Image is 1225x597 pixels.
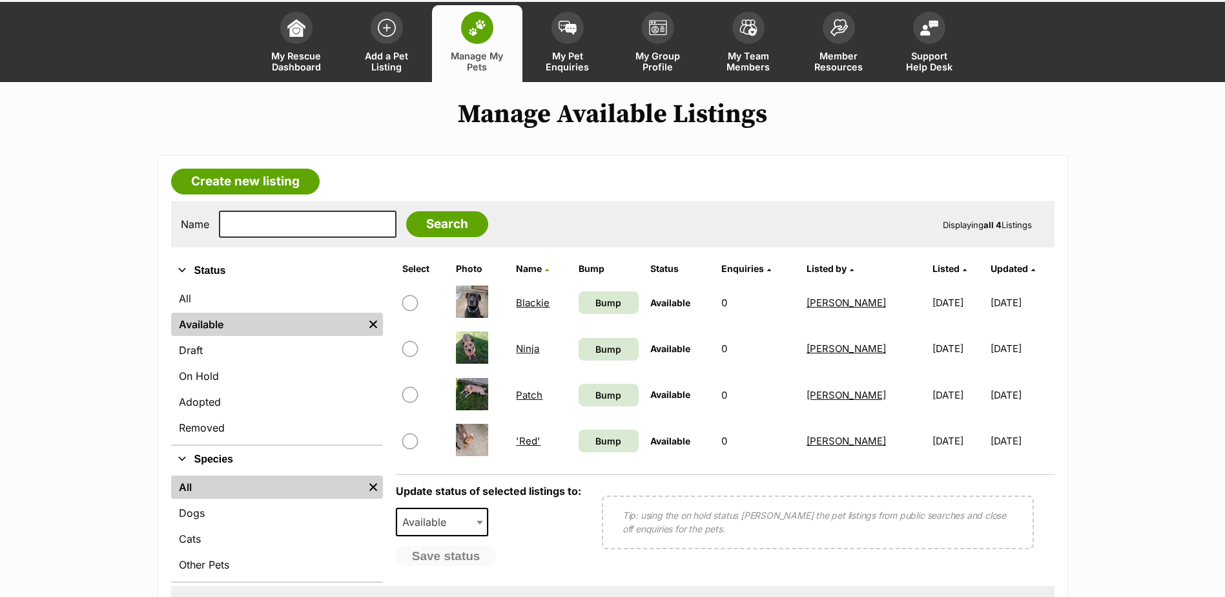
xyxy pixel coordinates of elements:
span: Member Resources [810,50,868,72]
a: Bump [579,430,639,452]
img: dashboard-icon-eb2f2d2d3e046f16d808141f083e7271f6b2e854fb5c12c21221c1fb7104beca.svg [287,19,305,37]
td: [DATE] [927,326,989,371]
img: manage-my-pets-icon-02211641906a0b7f246fdf0571729dbe1e7629f14944591b6c1af311fb30b64b.svg [468,19,486,36]
a: On Hold [171,364,383,388]
a: Other Pets [171,553,383,576]
a: Name [516,263,549,274]
a: Dogs [171,501,383,525]
a: Create new listing [171,169,320,194]
span: Name [516,263,542,274]
a: Enquiries [721,263,771,274]
span: Bump [595,434,621,448]
a: Add a Pet Listing [342,5,432,82]
span: Available [650,389,690,400]
a: Available [171,313,364,336]
span: Support Help Desk [900,50,958,72]
p: Tip: using the on hold status [PERSON_NAME] the pet listings from public searches and close off e... [623,508,1013,536]
td: [DATE] [927,419,989,463]
a: Blackie [516,297,550,309]
a: My Team Members [703,5,794,82]
a: Adopted [171,390,383,414]
span: Available [397,513,459,531]
a: Member Resources [794,5,884,82]
a: Listed [932,263,967,274]
a: My Pet Enquiries [522,5,613,82]
span: Updated [991,263,1028,274]
button: Status [171,262,383,279]
a: Remove filter [364,313,383,336]
span: translation missing: en.admin.listings.index.attributes.enquiries [721,263,764,274]
span: My Pet Enquiries [539,50,597,72]
a: [PERSON_NAME] [807,297,886,309]
a: Manage My Pets [432,5,522,82]
span: My Team Members [719,50,777,72]
td: [DATE] [991,326,1053,371]
span: Displaying Listings [943,220,1032,230]
input: Search [406,211,488,237]
span: Manage My Pets [448,50,506,72]
a: [PERSON_NAME] [807,435,886,447]
img: Ninja [456,331,488,364]
td: 0 [716,373,799,417]
span: My Rescue Dashboard [267,50,325,72]
span: Available [396,508,489,536]
img: pet-enquiries-icon-7e3ad2cf08bfb03b45e93fb7055b45f3efa6380592205ae92323e6603595dc1f.svg [559,21,577,35]
a: Bump [579,338,639,361]
td: [DATE] [927,373,989,417]
a: [PERSON_NAME] [807,389,886,401]
td: [DATE] [927,280,989,325]
a: My Rescue Dashboard [251,5,342,82]
span: Bump [595,342,621,356]
span: Bump [595,296,621,309]
img: member-resources-icon-8e73f808a243e03378d46382f2149f9095a855e16c252ad45f914b54edf8863c.svg [830,19,848,36]
a: Updated [991,263,1035,274]
label: Name [181,218,209,230]
a: Listed by [807,263,854,274]
a: Draft [171,339,383,362]
a: [PERSON_NAME] [807,342,886,355]
img: team-members-icon-5396bd8760b3fe7c0b43da4ab00e1e3bb1a5d9ba89233759b79545d2d3fc5d0d.svg [739,19,757,36]
span: Available [650,435,690,446]
td: [DATE] [991,419,1053,463]
button: Species [171,451,383,468]
a: Ninja [516,342,539,355]
td: [DATE] [991,280,1053,325]
img: add-pet-listing-icon-0afa8454b4691262ce3f59096e99ab1cd57d4a30225e0717b998d2c9b9846f56.svg [378,19,396,37]
th: Select [397,258,449,279]
strong: all 4 [983,220,1002,230]
img: help-desk-icon-fdf02630f3aa405de69fd3d07c3f3aa587a6932b1a1747fa1d2bba05be0121f9.svg [920,20,938,36]
a: 'Red' [516,435,540,447]
a: Bump [579,291,639,314]
button: Save status [396,546,497,567]
div: Species [171,473,383,581]
div: Status [171,284,383,445]
span: Listed by [807,263,847,274]
td: [DATE] [991,373,1053,417]
span: Bump [595,388,621,402]
span: Add a Pet Listing [358,50,416,72]
span: Available [650,297,690,308]
label: Update status of selected listings to: [396,485,581,497]
a: All [171,476,364,499]
td: 0 [716,419,799,463]
th: Bump [573,258,644,279]
a: My Group Profile [613,5,703,82]
td: 0 [716,326,799,371]
a: Patch [516,389,542,401]
span: Available [650,343,690,354]
th: Photo [451,258,510,279]
a: All [171,287,383,310]
img: group-profile-icon-3fa3cf56718a62981997c0bc7e787c4b2cf8bcc04b72c1350f741eb67cf2f40e.svg [649,20,667,36]
span: Listed [932,263,960,274]
td: 0 [716,280,799,325]
a: Support Help Desk [884,5,974,82]
a: Cats [171,527,383,550]
span: My Group Profile [629,50,687,72]
a: Remove filter [364,476,383,499]
a: Bump [579,384,639,406]
a: Removed [171,416,383,439]
th: Status [645,258,715,279]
